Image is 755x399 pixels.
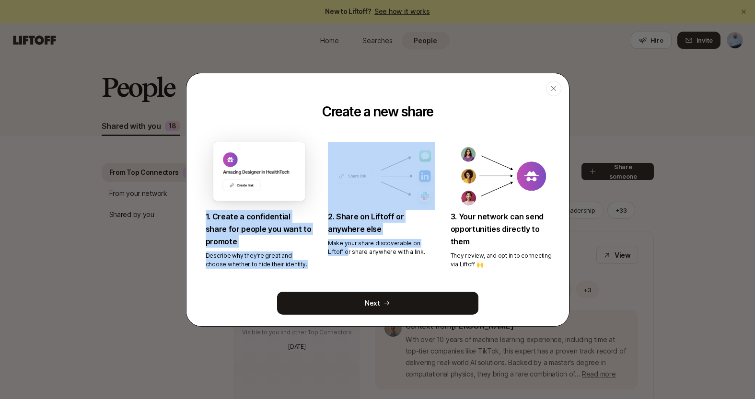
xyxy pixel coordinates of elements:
p: Create a new share [322,103,433,119]
p: Make your share discoverable on Liftoff or share anywhere with a link. [328,239,435,256]
p: 3. Your network can send opportunities directly to them [450,210,557,248]
p: They review, and opt in to connecting via Liftoff 🙌 [450,251,557,269]
img: candidate share explainer 2 [450,142,557,210]
p: 1. Create a confidential share for people you want to promote [206,210,313,248]
p: 2. Share on Liftoff or anywhere else [328,210,435,235]
img: candidate share explainer 1 [328,142,435,210]
button: Next [277,292,478,315]
p: Describe why they're great and choose whether to hide their identity. [206,251,313,269]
